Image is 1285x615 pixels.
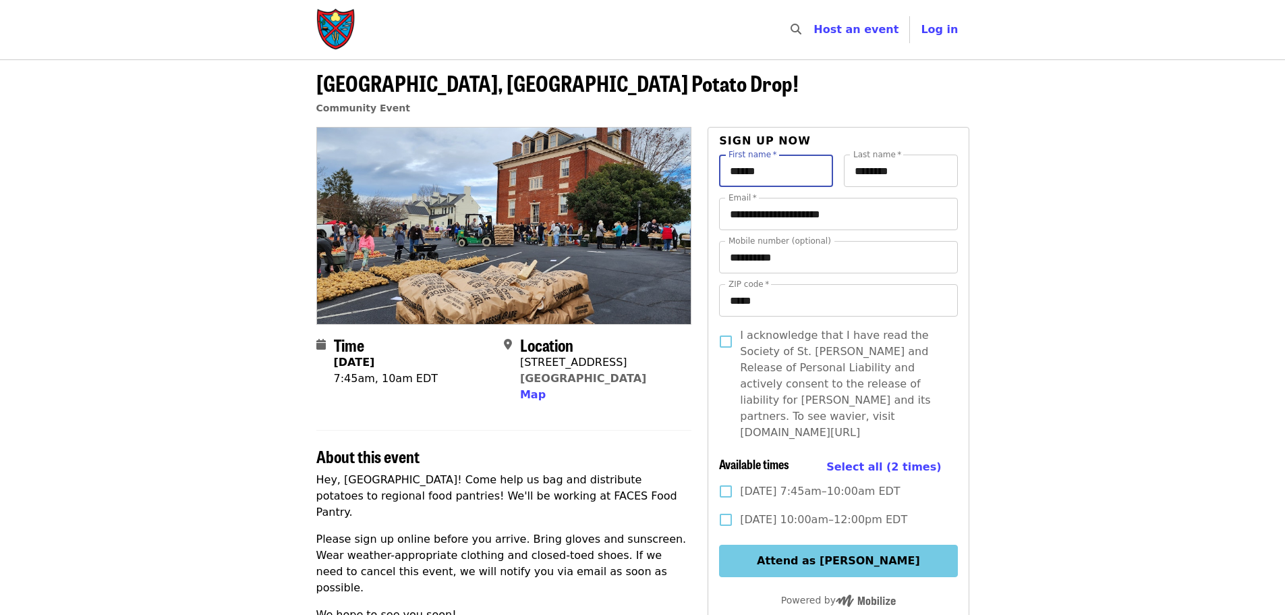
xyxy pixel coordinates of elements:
[520,387,546,403] button: Map
[334,356,375,369] strong: [DATE]
[791,23,801,36] i: search icon
[316,67,799,99] span: [GEOGRAPHIC_DATA], [GEOGRAPHIC_DATA] Potato Drop!
[719,455,789,473] span: Available times
[719,284,957,317] input: ZIP code
[520,372,646,385] a: [GEOGRAPHIC_DATA]
[853,151,901,159] label: Last name
[809,14,820,46] input: Search
[334,371,438,387] div: 7:45am, 10am EDT
[729,237,831,245] label: Mobile number (optional)
[316,338,326,351] i: calendar icon
[740,483,900,500] span: [DATE] 7:45am–10:00am EDT
[910,16,969,43] button: Log in
[826,460,941,473] span: Select all (2 times)
[316,103,410,113] a: Community Event
[334,333,364,356] span: Time
[729,280,769,288] label: ZIP code
[729,194,757,202] label: Email
[520,354,646,371] div: [STREET_ADDRESS]
[504,338,512,351] i: map-marker-alt icon
[719,198,957,230] input: Email
[316,8,357,51] img: Society of St. Andrew - Home
[836,595,896,607] img: Powered by Mobilize
[719,155,833,187] input: First name
[729,151,777,159] label: First name
[316,472,692,520] p: Hey, [GEOGRAPHIC_DATA]! Come help us bag and distribute potatoes to regional food pantries! We'll...
[520,333,573,356] span: Location
[316,444,420,468] span: About this event
[740,327,946,441] span: I acknowledge that I have read the Society of St. [PERSON_NAME] and Release of Personal Liability...
[719,134,811,147] span: Sign up now
[826,457,941,477] button: Select all (2 times)
[719,241,957,273] input: Mobile number (optional)
[781,595,896,606] span: Powered by
[520,388,546,401] span: Map
[719,545,957,577] button: Attend as [PERSON_NAME]
[740,512,907,528] span: [DATE] 10:00am–12:00pm EDT
[813,23,898,36] a: Host an event
[317,128,691,323] img: Farmville, VA Potato Drop! organized by Society of St. Andrew
[921,23,958,36] span: Log in
[316,531,692,596] p: Please sign up online before you arrive. Bring gloves and sunscreen. Wear weather-appropriate clo...
[844,155,958,187] input: Last name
